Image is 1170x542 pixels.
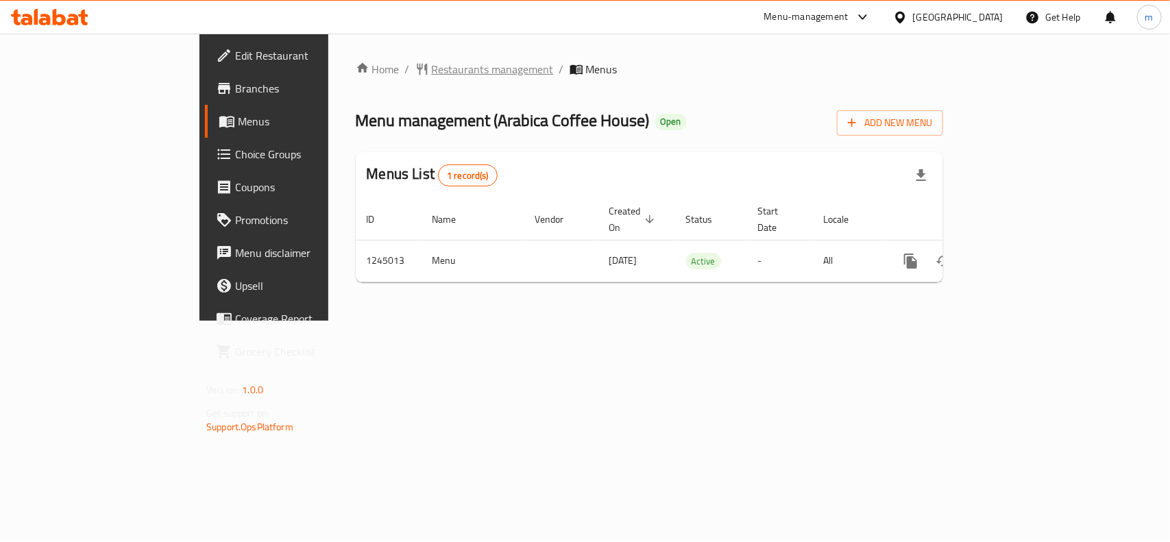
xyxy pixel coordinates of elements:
[367,164,498,186] h2: Menus List
[205,105,395,138] a: Menus
[367,211,393,227] span: ID
[813,240,883,282] td: All
[415,61,554,77] a: Restaurants management
[205,302,395,335] a: Coverage Report
[905,159,938,192] div: Export file
[235,278,384,294] span: Upsell
[205,39,395,72] a: Edit Restaurant
[758,203,796,236] span: Start Date
[356,61,943,77] nav: breadcrumb
[927,245,960,278] button: Change Status
[205,204,395,236] a: Promotions
[686,253,721,269] div: Active
[235,245,384,261] span: Menu disclaimer
[824,211,867,227] span: Locale
[913,10,1003,25] div: [GEOGRAPHIC_DATA]
[609,203,659,236] span: Created On
[206,418,293,436] a: Support.OpsPlatform
[205,138,395,171] a: Choice Groups
[238,113,384,130] span: Menus
[205,335,395,368] a: Grocery Checklist
[235,146,384,162] span: Choice Groups
[422,240,524,282] td: Menu
[837,110,943,136] button: Add New Menu
[535,211,582,227] span: Vendor
[439,169,497,182] span: 1 record(s)
[205,171,395,204] a: Coupons
[432,211,474,227] span: Name
[747,240,813,282] td: -
[235,212,384,228] span: Promotions
[356,105,650,136] span: Menu management ( Arabica Coffee House )
[894,245,927,278] button: more
[205,269,395,302] a: Upsell
[356,199,1037,282] table: enhanced table
[686,211,731,227] span: Status
[235,343,384,360] span: Grocery Checklist
[242,381,263,399] span: 1.0.0
[586,61,618,77] span: Menus
[235,179,384,195] span: Coupons
[432,61,554,77] span: Restaurants management
[206,381,240,399] span: Version:
[655,114,687,130] div: Open
[205,236,395,269] a: Menu disclaimer
[764,9,849,25] div: Menu-management
[1145,10,1154,25] span: m
[609,251,637,269] span: [DATE]
[235,80,384,97] span: Branches
[205,72,395,105] a: Branches
[235,47,384,64] span: Edit Restaurant
[438,164,498,186] div: Total records count
[235,310,384,327] span: Coverage Report
[686,254,721,269] span: Active
[206,404,269,422] span: Get support on:
[405,61,410,77] li: /
[655,116,687,127] span: Open
[559,61,564,77] li: /
[848,114,932,132] span: Add New Menu
[883,199,1037,241] th: Actions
